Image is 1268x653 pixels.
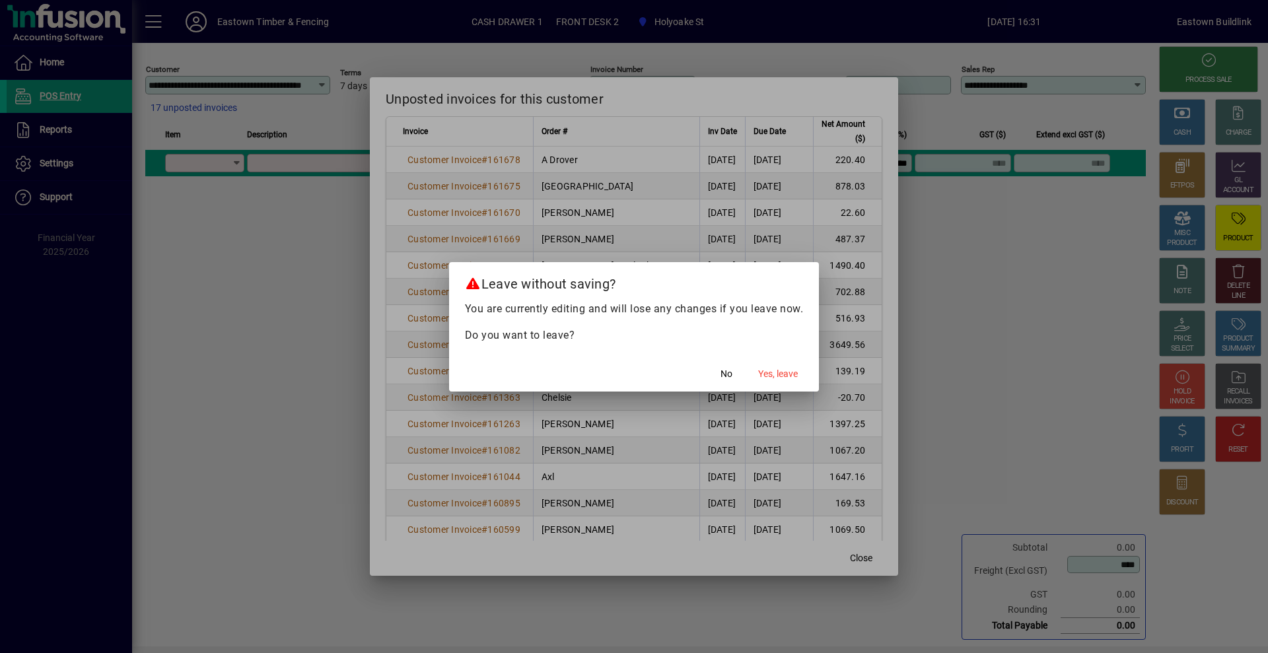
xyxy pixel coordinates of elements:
span: No [721,367,732,381]
button: Yes, leave [753,362,803,386]
p: You are currently editing and will lose any changes if you leave now. [465,301,804,317]
p: Do you want to leave? [465,327,804,343]
span: Yes, leave [758,367,798,381]
h2: Leave without saving? [449,262,820,300]
button: No [705,362,748,386]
